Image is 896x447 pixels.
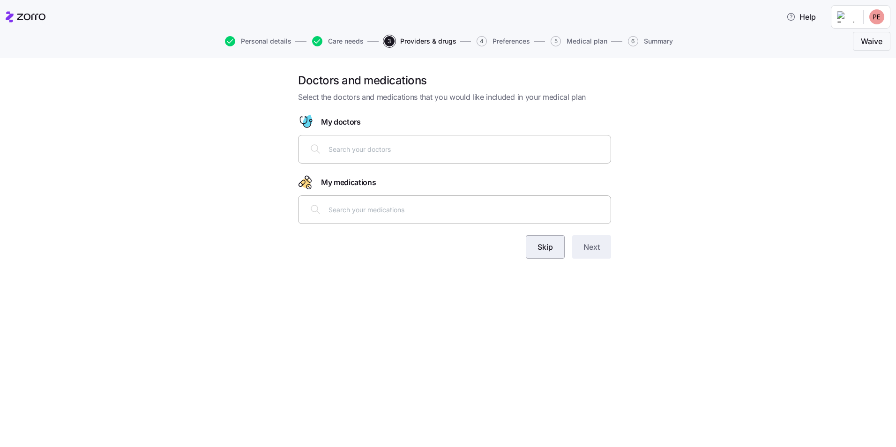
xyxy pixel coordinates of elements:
[583,241,600,253] span: Next
[321,177,376,188] span: My medications
[329,144,605,154] input: Search your doctors
[628,36,638,46] span: 6
[477,36,487,46] span: 4
[298,73,611,88] h1: Doctors and medications
[241,38,291,45] span: Personal details
[321,116,361,128] span: My doctors
[538,241,553,253] span: Skip
[312,36,364,46] button: Care needs
[567,38,607,45] span: Medical plan
[400,38,456,45] span: Providers & drugs
[384,36,395,46] span: 3
[551,36,607,46] button: 5Medical plan
[779,7,823,26] button: Help
[786,11,816,22] span: Help
[869,9,884,24] img: 8db9c78286d2857d574af0dc146673ff
[298,175,314,190] svg: Drugs
[493,38,530,45] span: Preferences
[298,91,611,103] span: Select the doctors and medications that you would like included in your medical plan
[328,38,364,45] span: Care needs
[223,36,291,46] a: Personal details
[225,36,291,46] button: Personal details
[861,36,882,47] span: Waive
[837,11,856,22] img: Employer logo
[853,32,890,51] button: Waive
[644,38,673,45] span: Summary
[551,36,561,46] span: 5
[310,36,364,46] a: Care needs
[384,36,456,46] button: 3Providers & drugs
[329,204,605,215] input: Search your medications
[572,235,611,259] button: Next
[628,36,673,46] button: 6Summary
[526,235,565,259] button: Skip
[382,36,456,46] a: 3Providers & drugs
[298,114,314,129] svg: Doctor figure
[477,36,530,46] button: 4Preferences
